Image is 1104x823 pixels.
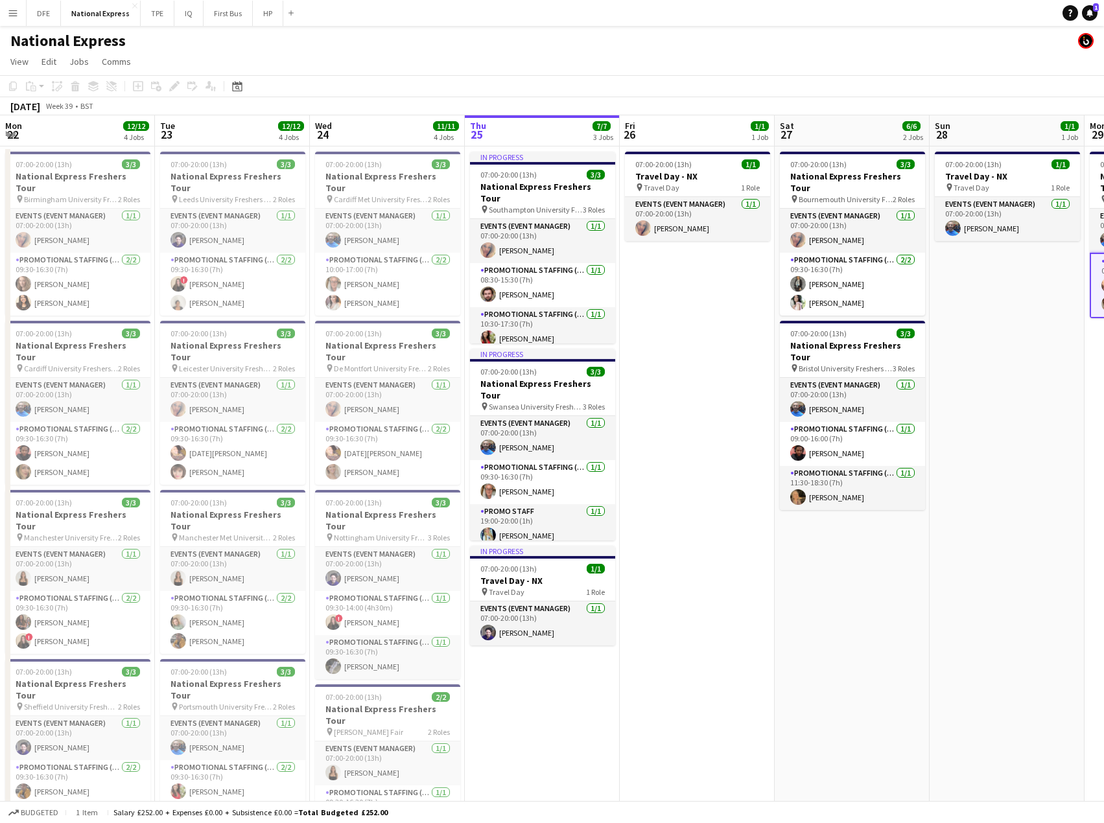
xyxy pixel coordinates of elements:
span: 3/3 [122,498,140,507]
app-card-role: Promotional Staffing (Brand Ambassadors)1/111:30-18:30 (7h)[PERSON_NAME] [780,466,925,510]
span: 3/3 [432,159,450,169]
app-card-role: Promotional Staffing (Brand Ambassadors)2/209:30-16:30 (7h)[PERSON_NAME][PERSON_NAME] [5,760,150,823]
button: TPE [141,1,174,26]
span: Travel Day [644,183,679,192]
app-card-role: Promo Staff1/119:00-20:00 (1h)[PERSON_NAME] [470,504,615,548]
button: First Bus [204,1,253,26]
span: De Montfort University Freshers Fair [334,364,428,373]
span: Sun [935,120,950,132]
span: Travel Day [954,183,989,192]
span: Thu [470,120,486,132]
app-card-role: Events (Event Manager)1/107:00-20:00 (13h)[PERSON_NAME] [315,547,460,591]
app-job-card: 07:00-20:00 (13h)3/3National Express Freshers Tour Birmingham University Freshers Fair2 RolesEven... [5,152,150,316]
app-card-role: Promotional Staffing (Brand Ambassadors)2/209:30-16:30 (7h)[PERSON_NAME][PERSON_NAME] [160,591,305,654]
span: 07:00-20:00 (13h) [480,367,537,377]
span: 7/7 [593,121,611,131]
div: 07:00-20:00 (13h)3/3National Express Freshers Tour Sheffield University Freshers Fair2 RolesEvent... [5,659,150,823]
span: 1/1 [1051,159,1070,169]
div: BST [80,101,93,111]
app-card-role: Promotional Staffing (Brand Ambassadors)1/109:30-14:00 (4h30m)![PERSON_NAME] [315,591,460,635]
span: 6/6 [902,121,921,131]
app-card-role: Events (Event Manager)1/107:00-20:00 (13h)[PERSON_NAME] [5,378,150,422]
span: 2 Roles [118,364,140,373]
app-job-card: 07:00-20:00 (13h)3/3National Express Freshers Tour Leeds University Freshers Fair2 RolesEvents (E... [160,152,305,316]
span: 07:00-20:00 (13h) [16,667,72,677]
span: 2 Roles [428,364,450,373]
span: Week 39 [43,101,75,111]
h3: National Express Freshers Tour [470,181,615,204]
span: 3 Roles [583,205,605,214]
app-job-card: In progress07:00-20:00 (13h)3/3National Express Freshers Tour Swansea University Freshers Fair3 R... [470,349,615,540]
span: 07:00-20:00 (13h) [325,498,382,507]
a: View [5,53,34,70]
span: Bristol University Freshers Fair [799,364,893,373]
h3: National Express Freshers Tour [5,340,150,363]
span: View [10,56,29,67]
span: 1/1 [587,564,605,574]
app-user-avatar: Tim Bodenham [1078,33,1094,49]
span: 3/3 [897,329,915,338]
span: Nottingham University Freshers Fair [334,533,428,542]
span: 3/3 [277,329,295,338]
span: Leeds University Freshers Fair [179,194,273,204]
span: 1 [1093,3,1099,12]
button: HP [253,1,283,26]
span: 3/3 [277,159,295,169]
app-card-role: Promotional Staffing (Brand Ambassadors)2/209:30-16:30 (7h)[PERSON_NAME][PERSON_NAME] [5,422,150,485]
span: Birmingham University Freshers Fair [24,194,118,204]
a: 1 [1082,5,1098,21]
span: 07:00-20:00 (13h) [635,159,692,169]
span: [PERSON_NAME] Fair [334,727,403,737]
app-card-role: Events (Event Manager)1/107:00-20:00 (13h)[PERSON_NAME] [470,219,615,263]
span: Sheffield University Freshers Fair [24,702,118,712]
span: 3/3 [122,329,140,338]
span: 3/3 [897,159,915,169]
span: 28 [933,127,950,142]
app-job-card: 07:00-20:00 (13h)1/1Travel Day - NX Travel Day1 RoleEvents (Event Manager)1/107:00-20:00 (13h)[PE... [625,152,770,241]
h3: National Express Freshers Tour [315,509,460,532]
span: 07:00-20:00 (13h) [480,170,537,180]
span: 3/3 [587,170,605,180]
app-job-card: In progress07:00-20:00 (13h)1/1Travel Day - NX Travel Day1 RoleEvents (Event Manager)1/107:00-20:... [470,546,615,645]
div: [DATE] [10,100,40,113]
span: Leicester University Freshers Fair [179,364,273,373]
span: 1 item [71,807,102,817]
div: Salary £252.00 + Expenses £0.00 + Subsistence £0.00 = [113,807,388,817]
span: 2 Roles [118,533,140,542]
button: National Express [61,1,141,26]
app-card-role: Events (Event Manager)1/107:00-20:00 (13h)[PERSON_NAME] [5,209,150,253]
a: Edit [36,53,62,70]
span: 07:00-20:00 (13h) [16,498,72,507]
app-card-role: Events (Event Manager)1/107:00-20:00 (13h)[PERSON_NAME] [780,209,925,253]
app-card-role: Events (Event Manager)1/107:00-20:00 (13h)[PERSON_NAME] [625,197,770,241]
app-card-role: Promotional Staffing (Brand Ambassadors)1/108:30-15:30 (7h)[PERSON_NAME] [470,263,615,307]
app-job-card: 07:00-20:00 (13h)3/3National Express Freshers Tour Cardiff University Freshers Fair2 RolesEvents ... [5,321,150,485]
app-card-role: Events (Event Manager)1/107:00-20:00 (13h)[PERSON_NAME] [470,601,615,645]
app-job-card: 07:00-20:00 (13h)1/1Travel Day - NX Travel Day1 RoleEvents (Event Manager)1/107:00-20:00 (13h)[PE... [935,152,1080,241]
span: Portsmouth University Freshers Fair [179,702,273,712]
span: 3 Roles [583,402,605,411]
span: ! [335,614,343,622]
span: Southampton University Freshers Fair [489,205,583,214]
h3: Travel Day - NX [625,170,770,182]
span: 2 Roles [893,194,915,204]
span: ! [180,276,188,284]
h3: National Express Freshers Tour [5,170,150,194]
span: 3/3 [587,367,605,377]
button: IQ [174,1,204,26]
span: 3/3 [432,498,450,507]
span: Travel Day [489,587,524,597]
app-card-role: Events (Event Manager)1/107:00-20:00 (13h)[PERSON_NAME] [315,378,460,422]
app-card-role: Events (Event Manager)1/107:00-20:00 (13h)[PERSON_NAME] [5,547,150,591]
h3: National Express Freshers Tour [160,340,305,363]
app-card-role: Promotional Staffing (Brand Ambassadors)2/210:00-17:00 (7h)[PERSON_NAME][PERSON_NAME] [315,253,460,316]
span: 07:00-20:00 (13h) [170,329,227,338]
app-card-role: Promotional Staffing (Brand Ambassadors)2/209:30-16:30 (7h)[DATE][PERSON_NAME][PERSON_NAME] [315,422,460,485]
div: 2 Jobs [903,132,923,142]
span: 2 Roles [118,702,140,712]
h3: National Express Freshers Tour [160,170,305,194]
div: 07:00-20:00 (13h)3/3National Express Freshers Tour Manchester University Freshers Fair2 RolesEven... [5,490,150,654]
div: 07:00-20:00 (13h)3/3National Express Freshers Tour De Montfort University Freshers Fair2 RolesEve... [315,321,460,485]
